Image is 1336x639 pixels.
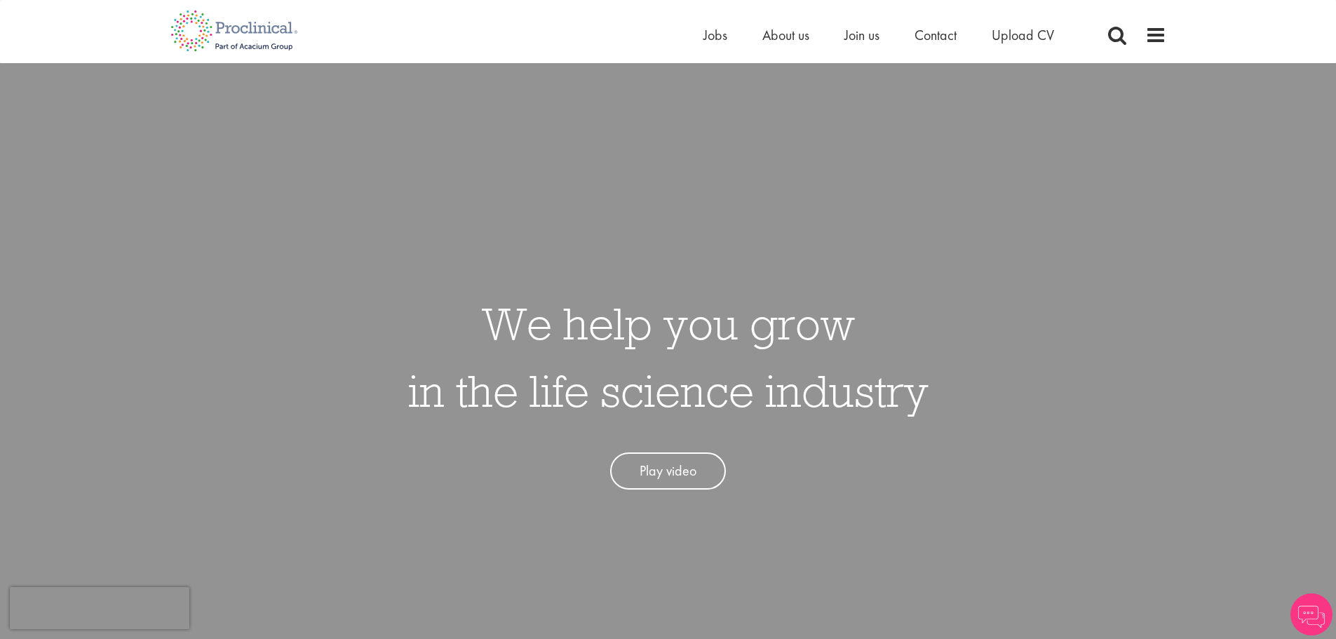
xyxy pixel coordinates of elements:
img: Chatbot [1290,593,1332,635]
a: Join us [844,26,879,44]
a: About us [762,26,809,44]
a: Play video [610,452,726,490]
a: Contact [915,26,957,44]
a: Jobs [703,26,727,44]
h1: We help you grow in the life science industry [408,290,929,424]
a: Upload CV [992,26,1054,44]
